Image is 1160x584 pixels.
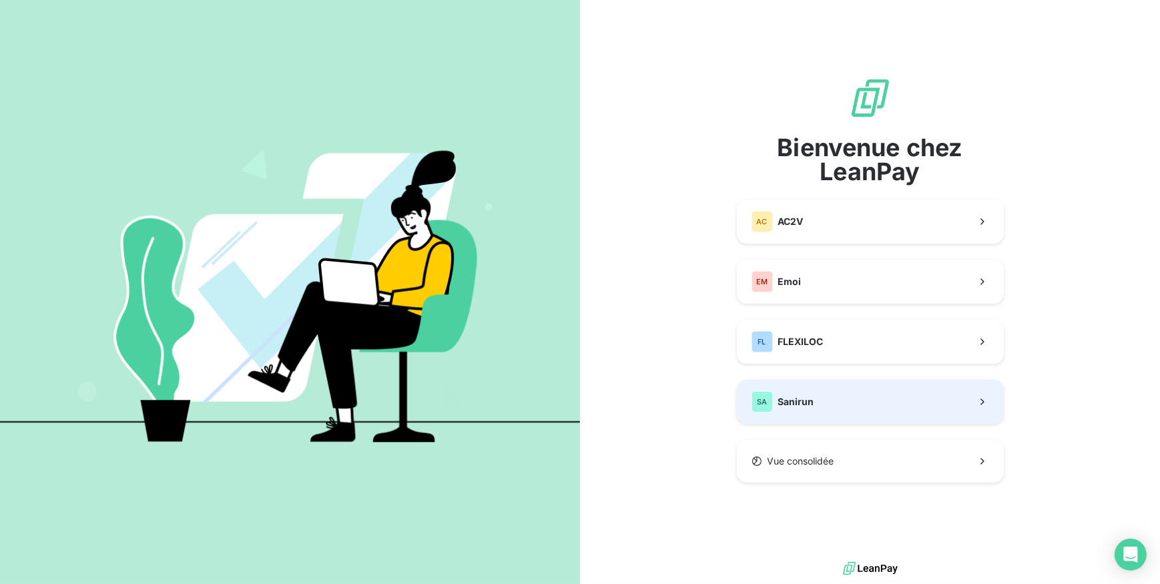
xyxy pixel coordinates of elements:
div: AC [752,211,773,232]
span: Emoi [778,275,802,288]
button: FLFLEXILOC [737,320,1004,364]
img: logo sigle [849,77,892,119]
div: FL [752,331,773,352]
span: AC2V [778,215,804,228]
span: Vue consolidée [768,455,834,468]
img: logo [843,559,898,579]
div: EM [752,271,773,292]
button: SASanirun [737,380,1004,424]
button: Vue consolidée [737,440,1004,483]
button: EMEmoi [737,260,1004,304]
span: Bienvenue chez LeanPay [737,135,1004,184]
div: SA [752,391,773,412]
span: Sanirun [778,395,814,408]
div: Open Intercom Messenger [1115,539,1147,571]
button: ACAC2V [737,200,1004,244]
span: FLEXILOC [778,335,824,348]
